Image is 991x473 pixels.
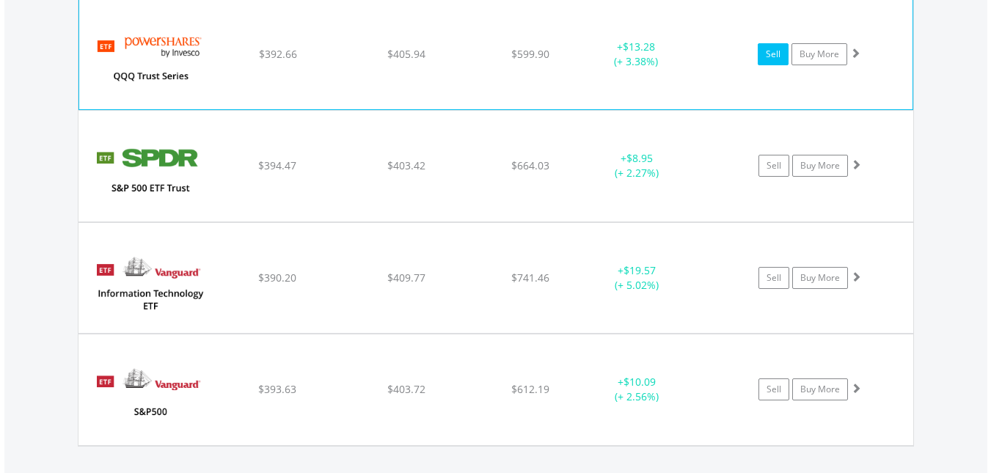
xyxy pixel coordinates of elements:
[86,353,212,441] img: EQU.US.VOO.png
[624,263,656,277] span: $19.57
[86,241,212,329] img: EQU.US.VGT.png
[387,271,425,285] span: $409.77
[258,158,296,172] span: $394.47
[258,382,296,396] span: $393.63
[258,271,296,285] span: $390.20
[87,18,213,106] img: EQU.US.QQQ.png
[387,158,425,172] span: $403.42
[581,40,691,69] div: + (+ 3.38%)
[387,382,425,396] span: $403.72
[626,151,653,165] span: $8.95
[582,263,692,293] div: + (+ 5.02%)
[86,129,212,217] img: EQU.US.SPY.png
[511,47,549,61] span: $599.90
[259,47,297,61] span: $392.66
[758,267,789,289] a: Sell
[511,158,549,172] span: $664.03
[758,378,789,400] a: Sell
[792,267,848,289] a: Buy More
[758,43,789,65] a: Sell
[792,378,848,400] a: Buy More
[623,40,655,54] span: $13.28
[624,375,656,389] span: $10.09
[792,155,848,177] a: Buy More
[511,382,549,396] span: $612.19
[758,155,789,177] a: Sell
[582,151,692,180] div: + (+ 2.27%)
[511,271,549,285] span: $741.46
[582,375,692,404] div: + (+ 2.56%)
[791,43,847,65] a: Buy More
[387,47,425,61] span: $405.94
